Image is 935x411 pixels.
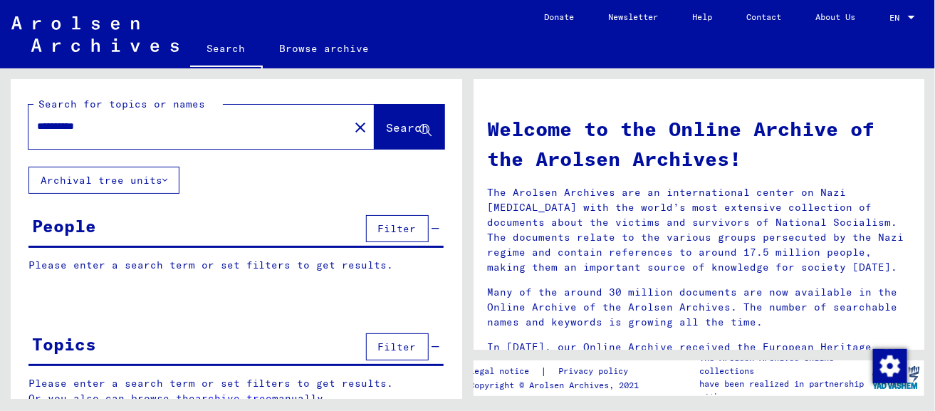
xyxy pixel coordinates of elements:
a: Browse archive [263,31,387,66]
div: Change consent [872,348,907,383]
img: Arolsen_neg.svg [11,16,179,52]
p: Please enter a search term or set filters to get results. [28,258,444,273]
div: People [32,213,96,239]
p: Please enter a search term or set filters to get results. Or you also can browse the manually. [28,376,444,406]
img: Change consent [873,349,907,383]
p: The Arolsen Archives are an international center on Nazi [MEDICAL_DATA] with the world’s most ext... [488,185,911,275]
p: In [DATE], our Online Archive received the European Heritage Award / Europa Nostra Award 2020, Eu... [488,340,911,385]
button: Filter [366,215,429,242]
span: Search [387,120,429,135]
div: Topics [32,331,96,357]
button: Clear [346,113,375,141]
mat-icon: close [352,119,369,136]
a: archive tree [195,392,272,405]
h1: Welcome to the Online Archive of the Arolsen Archives! [488,114,911,174]
span: Filter [378,222,417,235]
p: The Arolsen Archives online collections [699,352,867,378]
a: Search [190,31,263,68]
button: Filter [366,333,429,360]
button: Archival tree units [28,167,179,194]
a: Legal notice [469,364,540,379]
div: | [469,364,645,379]
p: Many of the around 30 million documents are now available in the Online Archive of the Arolsen Ar... [488,285,911,330]
p: Copyright © Arolsen Archives, 2021 [469,379,645,392]
span: Filter [378,340,417,353]
button: Search [375,105,444,149]
span: EN [889,13,905,23]
a: Privacy policy [547,364,645,379]
p: have been realized in partnership with [699,378,867,403]
img: yv_logo.png [869,360,923,395]
mat-label: Search for topics or names [38,98,205,110]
